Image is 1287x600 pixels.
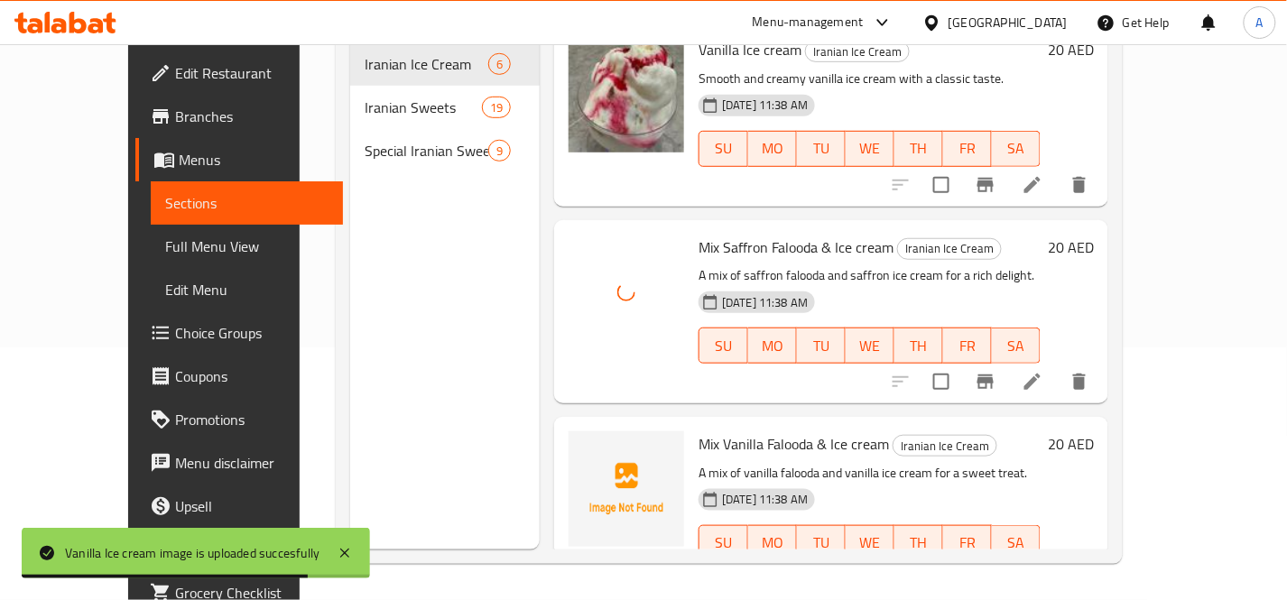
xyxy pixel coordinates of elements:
[804,333,838,359] span: TU
[482,97,511,118] div: items
[488,140,511,162] div: items
[992,525,1041,561] button: SA
[350,42,540,86] div: Iranian Ice Cream6
[151,181,343,225] a: Sections
[179,149,329,171] span: Menus
[151,268,343,311] a: Edit Menu
[488,53,511,75] div: items
[135,485,343,528] a: Upsell
[175,62,329,84] span: Edit Restaurant
[853,135,887,162] span: WE
[707,333,741,359] span: SU
[489,143,510,160] span: 9
[365,140,488,162] span: Special Iranian Sweets
[999,135,1033,162] span: SA
[1022,371,1043,392] a: Edit menu item
[1022,174,1043,196] a: Edit menu item
[489,56,510,73] span: 6
[806,42,909,62] span: Iranian Ice Cream
[943,328,992,364] button: FR
[699,68,1041,90] p: Smooth and creamy vanilla ice cream with a classic taste.
[483,99,510,116] span: 19
[1048,235,1094,260] h6: 20 AED
[699,264,1041,287] p: A mix of saffron falooda and saffron ice cream for a rich delight.
[165,235,329,257] span: Full Menu View
[804,135,838,162] span: TU
[135,51,343,95] a: Edit Restaurant
[853,530,887,556] span: WE
[950,135,985,162] span: FR
[999,333,1033,359] span: SA
[846,328,894,364] button: WE
[135,355,343,398] a: Coupons
[350,86,540,129] div: Iranian Sweets19
[853,333,887,359] span: WE
[748,525,797,561] button: MO
[175,452,329,474] span: Menu disclaimer
[65,543,319,563] div: Vanilla Ice cream image is uploaded succesfully
[992,131,1041,167] button: SA
[897,238,1002,260] div: Iranian Ice Cream
[699,234,893,261] span: Mix Saffron Falooda & Ice cream
[135,311,343,355] a: Choice Groups
[699,525,748,561] button: SU
[707,135,741,162] span: SU
[365,53,488,75] span: Iranian Ice Cream
[715,491,815,508] span: [DATE] 11:38 AM
[999,530,1033,556] span: SA
[175,106,329,127] span: Branches
[748,131,797,167] button: MO
[175,495,329,517] span: Upsell
[753,12,864,33] div: Menu-management
[1048,431,1094,457] h6: 20 AED
[135,95,343,138] a: Branches
[699,430,889,457] span: Mix Vanilla Falooda & Ice cream
[175,409,329,430] span: Promotions
[949,13,1068,32] div: [GEOGRAPHIC_DATA]
[365,97,482,118] span: Iranian Sweets
[846,131,894,167] button: WE
[135,138,343,181] a: Menus
[902,333,936,359] span: TH
[715,97,815,114] span: [DATE] 11:38 AM
[943,525,992,561] button: FR
[894,131,943,167] button: TH
[898,238,1001,259] span: Iranian Ice Cream
[804,530,838,556] span: TU
[569,431,684,547] img: Mix Vanilla Falooda & Ice cream
[893,435,997,457] div: Iranian Ice Cream
[1058,163,1101,207] button: delete
[699,328,748,364] button: SU
[755,333,790,359] span: MO
[893,436,996,457] span: Iranian Ice Cream
[922,166,960,204] span: Select to update
[135,398,343,441] a: Promotions
[755,135,790,162] span: MO
[350,35,540,180] nav: Menu sections
[151,225,343,268] a: Full Menu View
[964,163,1007,207] button: Branch-specific-item
[797,525,846,561] button: TU
[950,333,985,359] span: FR
[165,279,329,300] span: Edit Menu
[699,462,1041,485] p: A mix of vanilla falooda and vanilla ice cream for a sweet treat.
[350,129,540,172] div: Special Iranian Sweets9
[922,363,960,401] span: Select to update
[1256,13,1264,32] span: A
[797,328,846,364] button: TU
[135,441,343,485] a: Menu disclaimer
[175,322,329,344] span: Choice Groups
[1048,37,1094,62] h6: 20 AED
[1058,360,1101,403] button: delete
[846,525,894,561] button: WE
[699,131,748,167] button: SU
[715,294,815,311] span: [DATE] 11:38 AM
[902,530,936,556] span: TH
[950,530,985,556] span: FR
[992,328,1041,364] button: SA
[894,525,943,561] button: TH
[569,37,684,152] img: Vanilla Ice cream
